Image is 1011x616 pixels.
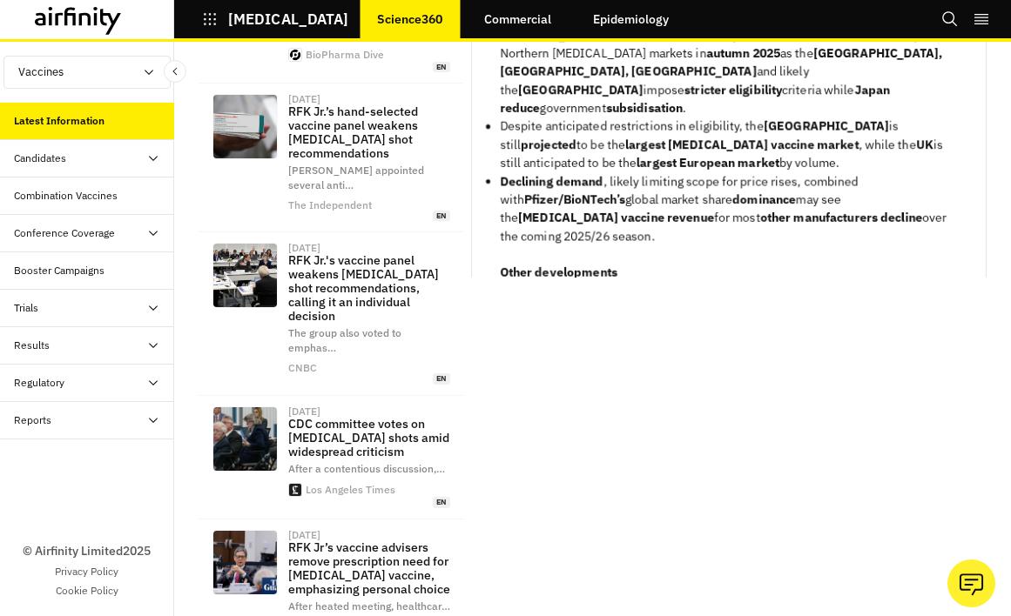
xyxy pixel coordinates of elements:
p: RFK Jr.'s vaccine panel weakens [MEDICAL_DATA] shot recommendations, calling it an individual dec... [288,253,450,323]
strong: projected [521,137,576,152]
strong: manufacturers decline [793,210,922,225]
li: is likely to continue to across major Northern [MEDICAL_DATA] markets in as the and likely the im... [500,26,958,117]
p: Despite anticipated restrictions in eligibility, the is still to be the , while the is still anti... [500,117,958,172]
strong: largest European market [637,155,779,171]
div: The Independent [288,200,372,211]
img: SEI264770509.jpg [213,95,277,158]
div: Latest Information [14,113,104,129]
a: [DATE]CDC committee votes on [MEDICAL_DATA] shots amid widespread criticismAfter a contentious di... [199,396,464,519]
p: [MEDICAL_DATA] [228,11,348,27]
div: CNBC [288,363,317,373]
a: Privacy Policy [55,564,118,579]
div: BioPharma Dive [306,50,384,60]
p: CDC committee votes on [MEDICAL_DATA] shots amid widespread criticism [288,417,450,459]
span: After a contentious discussion, … [288,462,445,475]
span: After heated meeting, healthcar … [288,599,450,613]
button: Vaccines [3,56,171,89]
div: Regulatory [14,375,64,391]
strong: stricter eligibility [684,82,782,97]
a: Cookie Policy [56,583,118,599]
div: Conference Coverage [14,225,115,241]
div: Combination Vaccines [14,188,118,204]
img: apple-touch-icon.png [289,484,301,496]
strong: UK [916,137,933,152]
strong: Other developments [500,264,617,280]
button: Search [941,4,959,34]
a: [DATE]RFK Jr.'s vaccine panel weakens [MEDICAL_DATA] shot recommendations, calling it an individu... [199,232,464,395]
span: en [433,497,450,508]
strong: other [760,210,791,225]
span: en [433,373,450,385]
div: [DATE] [288,530,320,540]
p: Science360 [377,12,442,26]
div: [DATE] [288,406,320,417]
strong: dominance [732,191,796,207]
strong: [GEOGRAPHIC_DATA] [764,118,889,134]
a: [DATE]RFK Jr.’s hand-selected vaccine panel weakens [MEDICAL_DATA] shot recommendations[PERSON_NA... [199,84,464,232]
strong: [MEDICAL_DATA] vaccine revenue [518,210,714,225]
span: en [433,211,450,222]
div: [DATE] [288,243,320,253]
button: [MEDICAL_DATA] [202,4,348,34]
p: RFK Jr.’s hand-selected vaccine panel weakens [MEDICAL_DATA] shot recommendations [288,104,450,160]
strong: subsidisation [606,100,683,116]
div: Reports [14,412,51,428]
strong: autumn 2025 [706,45,780,61]
p: RFK Jr’s vaccine advisers remove prescription need for [MEDICAL_DATA] vaccine, emphasizing person... [288,540,450,596]
strong: [GEOGRAPHIC_DATA] [518,82,644,97]
button: Ask our analysts [947,559,995,607]
span: The group also voted to emphas … [288,326,401,354]
div: [DATE] [288,94,320,104]
div: Trials [14,300,38,316]
div: Los Angeles Times [306,485,395,495]
img: apple-touch-icon.png [289,49,301,61]
div: Candidates [14,151,66,166]
span: en [433,62,450,73]
strong: Declining demand [500,173,603,189]
p: , likely limiting scope for price rises, combined with global market share may see the for most o... [500,172,958,245]
div: Results [14,338,50,353]
div: Booster Campaigns [14,263,104,278]
p: © Airfinity Limited 2025 [23,542,151,560]
img: 4458.jpg [213,531,277,594]
strong: largest [MEDICAL_DATA] vaccine market [625,137,859,152]
strong: Pfizer/BioNTech’s [524,191,625,207]
span: [PERSON_NAME] appointed several anti … [288,164,424,191]
img: 108201348-17582988822025-09-19t143614z_1505406009_rc2zugayg9sz_rtrmadp_0_usa-health-vaccine.jpeg [213,244,277,307]
button: Close Sidebar [164,60,186,83]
